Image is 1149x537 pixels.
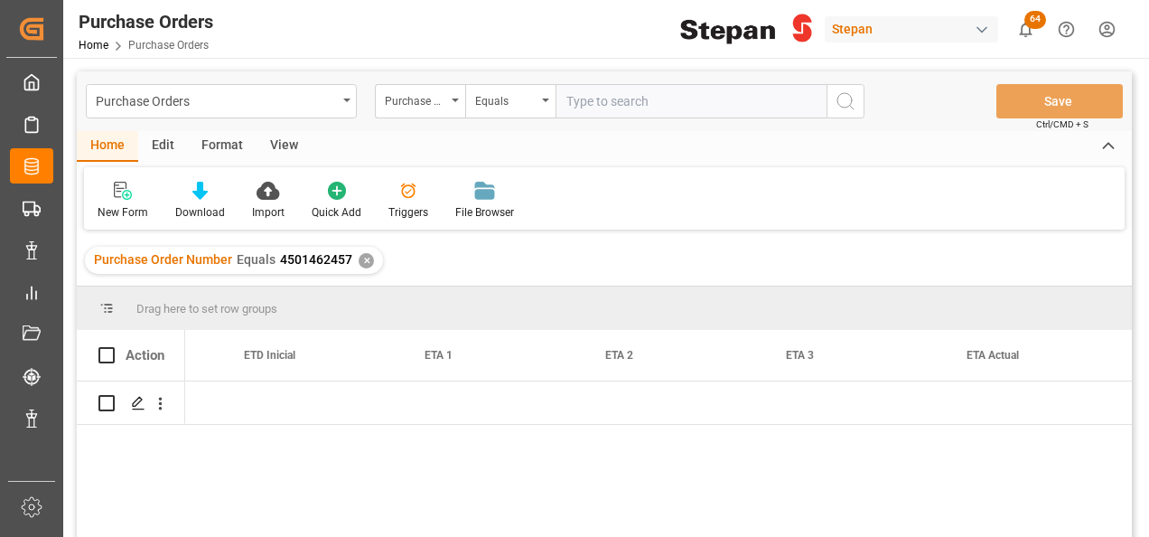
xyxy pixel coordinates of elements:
[280,252,352,267] span: 4501462457
[385,89,446,109] div: Purchase Order Number
[967,349,1019,362] span: ETA Actual
[79,8,213,35] div: Purchase Orders
[312,204,361,221] div: Quick Add
[126,347,164,363] div: Action
[86,84,357,118] button: open menu
[252,204,285,221] div: Import
[1005,9,1046,50] button: show 64 new notifications
[825,16,998,42] div: Stepan
[237,252,276,267] span: Equals
[388,204,428,221] div: Triggers
[475,89,537,109] div: Equals
[94,252,232,267] span: Purchase Order Number
[138,131,188,162] div: Edit
[455,204,514,221] div: File Browser
[825,12,1005,46] button: Stepan
[1046,9,1087,50] button: Help Center
[827,84,864,118] button: search button
[77,131,138,162] div: Home
[79,39,108,52] a: Home
[98,204,148,221] div: New Form
[77,382,185,425] div: Press SPACE to select this row.
[786,349,814,362] span: ETA 3
[605,349,633,362] span: ETA 2
[465,84,556,118] button: open menu
[188,131,257,162] div: Format
[680,14,812,45] img: Stepan_Company_logo.svg.png_1713531530.png
[1024,11,1046,29] span: 64
[375,84,465,118] button: open menu
[996,84,1123,118] button: Save
[136,302,277,316] span: Drag here to set row groups
[425,349,453,362] span: ETA 1
[96,89,337,111] div: Purchase Orders
[257,131,312,162] div: View
[175,204,225,221] div: Download
[359,253,374,268] div: ✕
[556,84,827,118] input: Type to search
[1036,118,1088,131] span: Ctrl/CMD + S
[244,349,295,362] span: ETD Inicial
